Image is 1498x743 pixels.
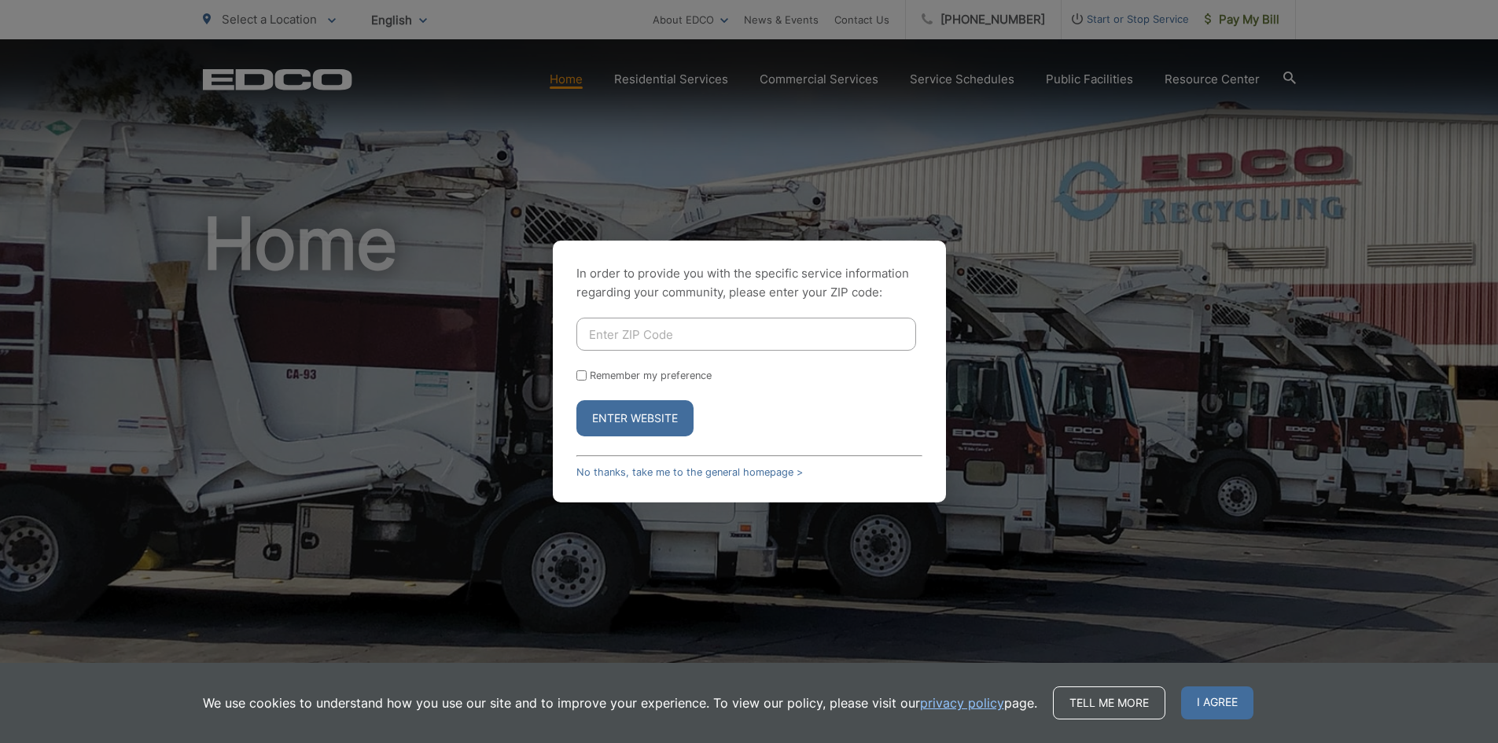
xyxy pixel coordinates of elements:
[576,318,916,351] input: Enter ZIP Code
[576,400,694,436] button: Enter Website
[920,693,1004,712] a: privacy policy
[576,466,803,478] a: No thanks, take me to the general homepage >
[590,370,712,381] label: Remember my preference
[576,264,922,302] p: In order to provide you with the specific service information regarding your community, please en...
[1181,686,1253,719] span: I agree
[1053,686,1165,719] a: Tell me more
[203,693,1037,712] p: We use cookies to understand how you use our site and to improve your experience. To view our pol...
